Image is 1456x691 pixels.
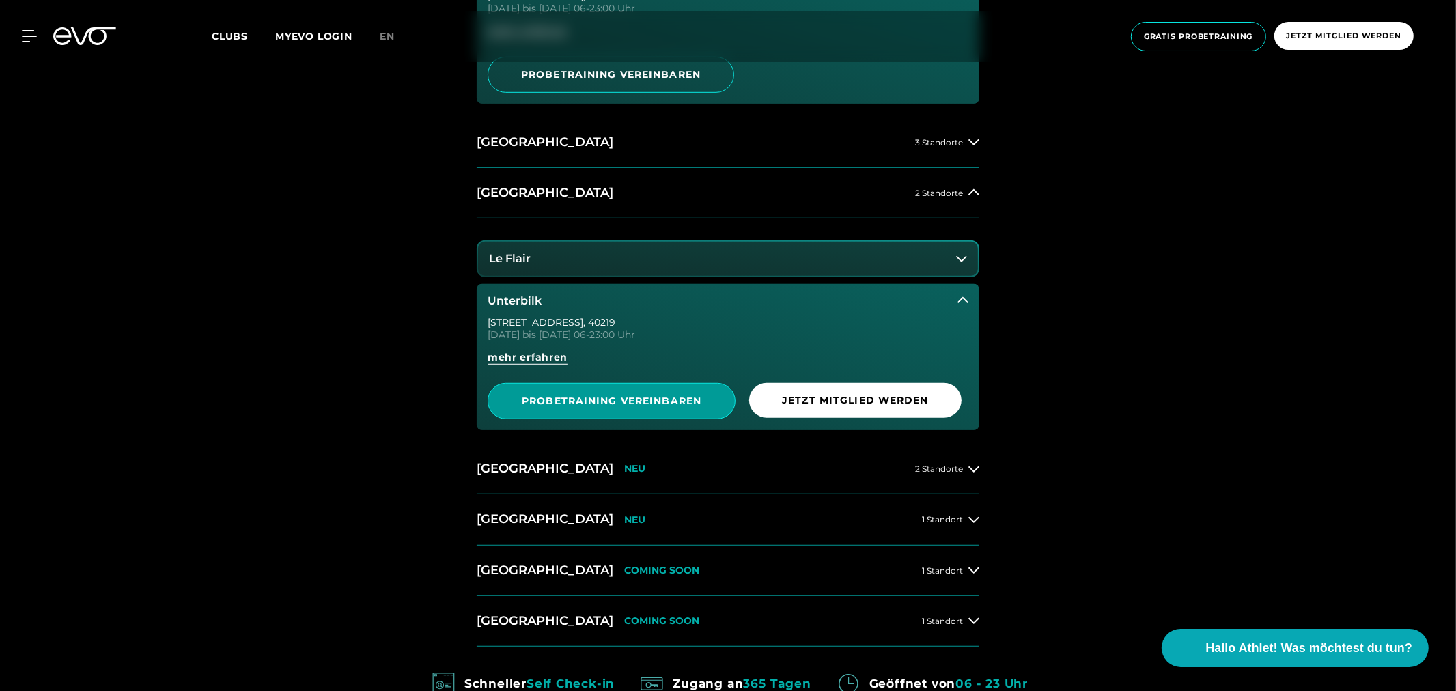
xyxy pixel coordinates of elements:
a: en [380,29,411,44]
p: NEU [624,514,645,526]
div: [STREET_ADDRESS] , 40219 [488,318,968,327]
em: 365 Tagen [744,677,811,690]
span: Jetzt Mitglied werden [1287,30,1401,42]
a: MYEVO LOGIN [275,30,352,42]
span: 1 Standort [922,566,963,575]
em: 06 - 23 Uhr [955,677,1028,690]
p: NEU [624,463,645,475]
span: 2 Standorte [915,464,963,473]
span: PROBETRAINING VEREINBAREN [521,68,701,82]
button: Hallo Athlet! Was möchtest du tun? [1162,629,1429,667]
span: 1 Standort [922,617,963,625]
h2: [GEOGRAPHIC_DATA] [477,460,613,477]
button: [GEOGRAPHIC_DATA]2 Standorte [477,168,979,218]
span: en [380,30,395,42]
span: mehr erfahren [488,350,568,365]
button: Unterbilk [477,284,979,318]
a: PROBETRAINING VEREINBAREN [488,383,736,419]
button: [GEOGRAPHIC_DATA]3 Standorte [477,117,979,168]
a: Clubs [212,29,275,42]
button: [GEOGRAPHIC_DATA]COMING SOON1 Standort [477,546,979,596]
h3: Unterbilk [488,295,542,307]
button: Le Flair [478,242,978,276]
span: Gratis Probetraining [1144,31,1253,42]
h2: [GEOGRAPHIC_DATA] [477,184,613,201]
span: 1 Standort [922,515,963,524]
a: Gratis Probetraining [1127,22,1270,51]
h2: [GEOGRAPHIC_DATA] [477,612,613,630]
button: [GEOGRAPHIC_DATA]COMING SOON1 Standort [477,596,979,647]
h2: [GEOGRAPHIC_DATA] [477,134,613,151]
span: 2 Standorte [915,188,963,197]
span: Jetzt Mitglied werden [782,393,929,408]
button: [GEOGRAPHIC_DATA]NEU1 Standort [477,494,979,545]
em: Self Check-in [527,677,615,690]
a: PROBETRAINING VEREINBAREN [488,57,968,93]
a: mehr erfahren [488,350,968,375]
div: [DATE] bis [DATE] 06-23:00 Uhr [488,330,968,339]
span: 3 Standorte [915,138,963,147]
p: COMING SOON [624,565,699,576]
p: COMING SOON [624,615,699,627]
a: Jetzt Mitglied werden [1270,22,1418,51]
button: [GEOGRAPHIC_DATA]NEU2 Standorte [477,444,979,494]
span: PROBETRAINING VEREINBAREN [521,394,702,408]
span: Hallo Athlet! Was möchtest du tun? [1205,639,1412,658]
span: Clubs [212,30,248,42]
a: Jetzt Mitglied werden [749,383,968,419]
h3: Le Flair [489,253,531,265]
h2: [GEOGRAPHIC_DATA] [477,562,613,579]
h2: [GEOGRAPHIC_DATA] [477,511,613,528]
